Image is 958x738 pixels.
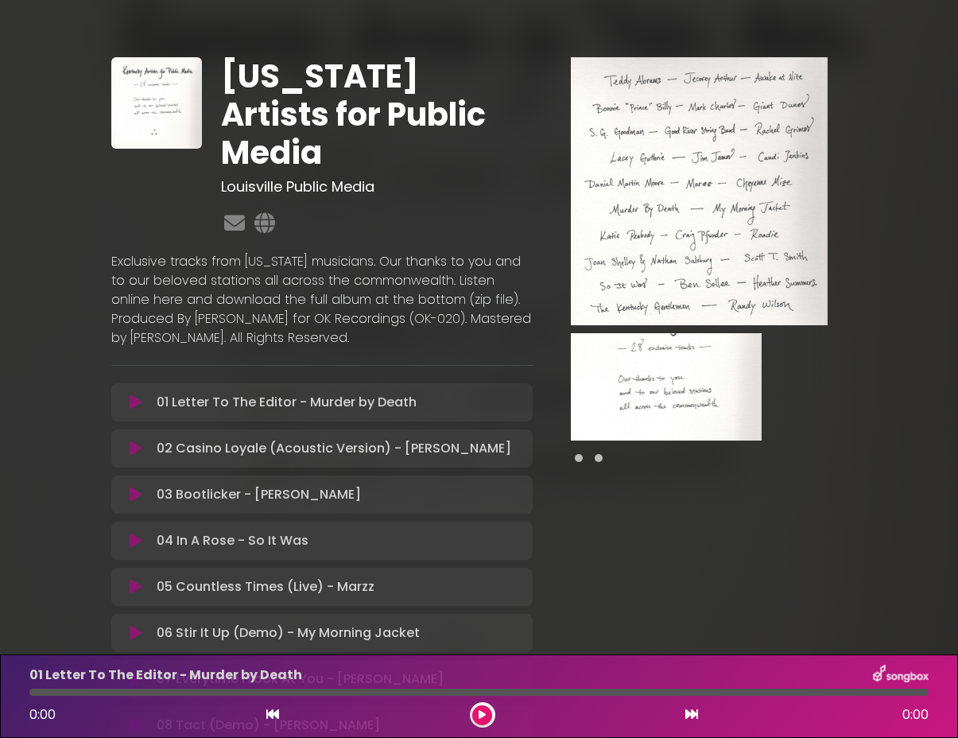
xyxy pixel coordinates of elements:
[571,57,828,325] img: Main Media
[157,439,511,458] p: 02 Casino Loyale (Acoustic Version) - [PERSON_NAME]
[29,666,302,685] p: 01 Letter To The Editor - Murder by Death
[111,57,203,149] img: c1WsRbwhTdCAEPY19PzT
[157,623,420,643] p: 06 Stir It Up (Demo) - My Morning Jacket
[571,333,762,441] img: VTNrOFRoSLGAMNB5FI85
[111,252,533,348] p: Exclusive tracks from [US_STATE] musicians. Our thanks to you and to our beloved stations all acr...
[902,705,929,724] span: 0:00
[157,393,417,412] p: 01 Letter To The Editor - Murder by Death
[157,531,308,550] p: 04 In A Rose - So It Was
[29,705,56,724] span: 0:00
[157,577,374,596] p: 05 Countless Times (Live) - Marzz
[873,665,929,686] img: songbox-logo-white.png
[221,57,533,172] h1: [US_STATE] Artists for Public Media
[221,178,533,196] h3: Louisville Public Media
[157,485,361,504] p: 03 Bootlicker - [PERSON_NAME]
